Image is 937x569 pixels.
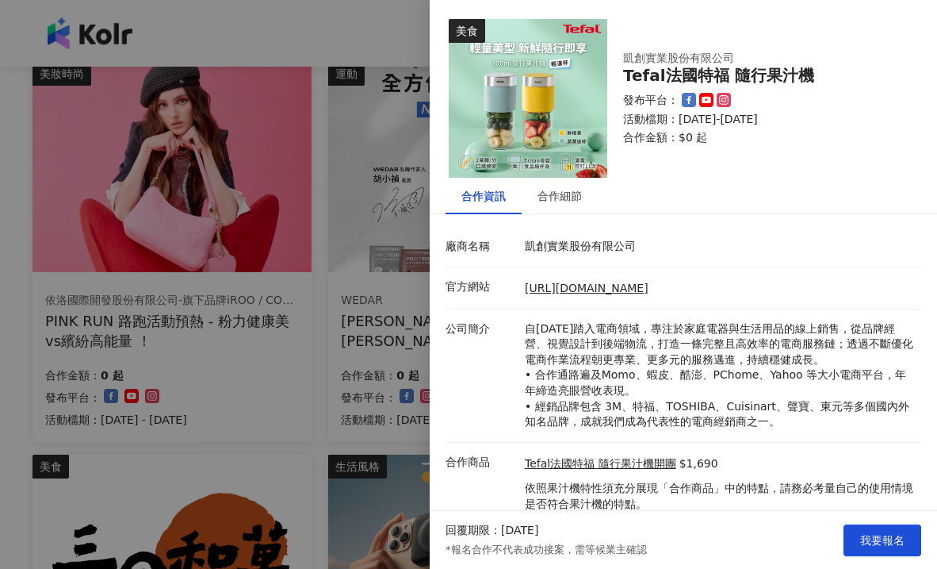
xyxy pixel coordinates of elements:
[843,525,921,556] button: 我要報名
[446,543,647,557] p: *報名合作不代表成功接案，需等候業主確認
[860,534,904,547] span: 我要報名
[623,67,902,85] div: Tefal法國特福 隨行果汁機
[461,187,506,205] div: 合作資訊
[525,239,913,255] p: 凱創實業股份有限公司
[446,279,517,295] p: 官方網站
[525,282,648,294] a: [URL][DOMAIN_NAME]
[446,455,517,471] p: 合作商品
[525,321,913,430] p: 自[DATE]踏入電商領域，專注於家庭電器與生活用品的線上銷售，從品牌經營、視覺設計到後端物流，打造一條完整且高效率的電商服務鏈；透過不斷優化電商作業流程朝更專業、更多元的服務邁進，持續穩健成長...
[446,321,517,337] p: 公司簡介
[537,187,582,205] div: 合作細節
[525,481,913,512] p: 依照果汁機特性須充分展現「合作商品」中的特點，請務必考量自己的使用情境是否符合果汁機的特點。
[446,239,517,255] p: 廠商名稱
[525,456,676,472] a: Tefal法國特福 隨行果汁機開團
[623,130,902,146] p: 合作金額： $0 起
[623,112,902,128] p: 活動檔期：[DATE]-[DATE]
[623,51,877,67] div: 凱創實業股份有限公司
[449,19,485,43] div: 美食
[679,456,718,472] p: $1,690
[449,19,607,178] img: Tefal法國特福 隨行果汁機開團
[623,93,679,109] p: 發布平台：
[446,523,538,539] p: 回覆期限：[DATE]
